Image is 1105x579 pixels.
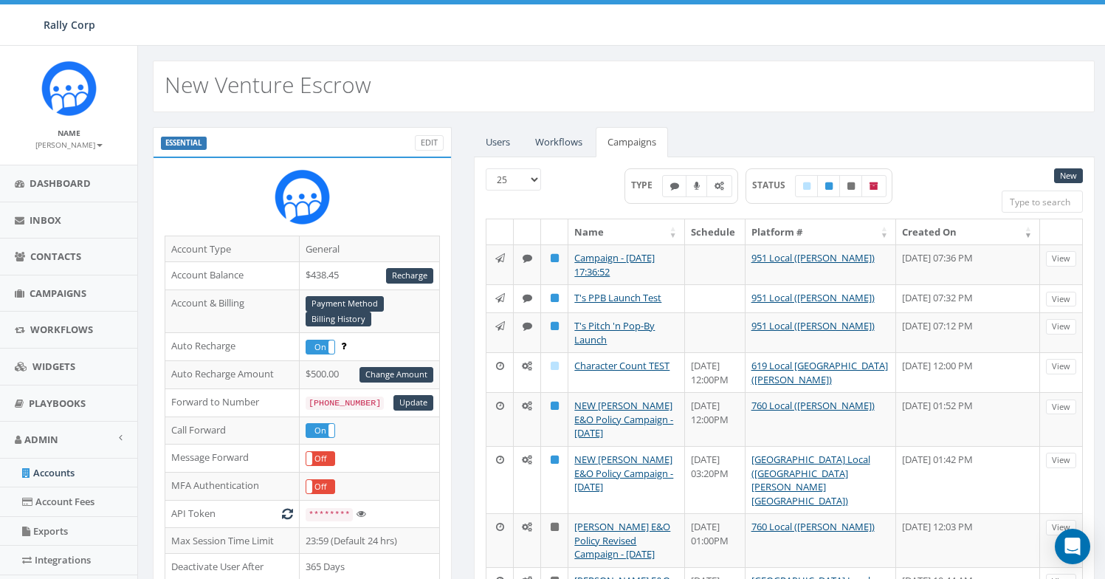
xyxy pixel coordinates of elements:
td: Account & Billing [165,289,300,333]
span: Widgets [32,360,75,373]
span: Playbooks [29,397,86,410]
a: Workflows [523,127,594,157]
a: Campaign - [DATE] 17:36:52 [574,251,655,278]
label: On [306,424,334,438]
a: [GEOGRAPHIC_DATA] Local ([GEOGRAPHIC_DATA][PERSON_NAME][GEOGRAPHIC_DATA]) [751,453,870,507]
label: Automated Message [706,175,732,197]
span: Rally Corp [44,18,95,32]
i: Immediate: Send all messages now [495,321,505,331]
div: OnOff [306,479,335,495]
th: Platform #: activate to sort column ascending [746,219,896,245]
span: TYPE [631,179,663,191]
td: [DATE] 12:00PM [685,392,746,446]
span: STATUS [752,179,796,191]
span: Enable to prevent campaign failure. [341,339,346,352]
a: New [1054,168,1083,184]
td: API Token [165,501,300,528]
th: Schedule [685,219,746,245]
i: Text SMS [670,182,679,191]
i: Published [551,455,559,465]
a: 951 Local ([PERSON_NAME]) [751,319,875,332]
i: Automated Message [522,522,532,532]
i: Schedule: Pick a date and time to send [496,455,504,465]
span: Admin [24,433,58,446]
i: Automated Message [715,182,724,191]
img: Rally_Corp_Icon_1.png [275,169,330,225]
a: NEW [PERSON_NAME] E&O Policy Campaign - [DATE] [574,399,673,439]
td: Account Balance [165,262,300,290]
i: Unpublished [847,182,855,191]
a: View [1046,400,1076,415]
i: Text SMS [523,321,532,331]
a: Billing History [306,312,371,327]
td: [DATE] 01:42 PM [896,446,1040,513]
i: Immediate: Send all messages now [495,253,505,263]
td: [DATE] 12:03 PM [896,513,1040,567]
span: Campaigns [30,287,86,300]
a: T's Pitch 'n Pop-By Launch [574,319,655,346]
td: Message Forward [165,445,300,473]
div: OnOff [306,423,335,439]
a: 760 Local ([PERSON_NAME]) [751,399,875,412]
td: Account Type [165,236,300,262]
small: Name [58,128,80,138]
a: [PERSON_NAME] E&O Policy Revised Campaign - [DATE] [574,520,670,561]
a: 951 Local ([PERSON_NAME]) [751,251,875,264]
i: Schedule: Pick a date and time to send [496,522,504,532]
label: Unpublished [839,175,863,197]
a: View [1046,520,1076,535]
i: Automated Message [522,455,532,465]
span: Workflows [30,323,93,336]
label: Off [306,480,334,494]
i: Immediate: Send all messages now [495,293,505,303]
i: Unpublished [551,522,559,532]
input: Type to search [1002,191,1083,213]
a: Edit [415,135,444,151]
i: Published [551,253,559,263]
i: Automated Message [522,361,532,371]
div: OnOff [306,340,335,355]
a: View [1046,251,1076,267]
a: 951 Local ([PERSON_NAME]) [751,291,875,304]
a: Recharge [386,268,433,284]
span: Inbox [30,213,61,227]
label: Archived [861,175,887,197]
td: 23:59 (Default 24 hrs) [300,527,440,554]
a: 760 Local ([PERSON_NAME]) [751,520,875,533]
label: Published [817,175,841,197]
td: [DATE] 12:00PM [685,352,746,392]
td: [DATE] 07:12 PM [896,312,1040,352]
i: Text SMS [523,293,532,303]
i: Text SMS [523,253,532,263]
td: [DATE] 07:36 PM [896,244,1040,284]
a: View [1046,359,1076,374]
label: Draft [795,175,819,197]
i: Draft [551,361,559,371]
td: Max Session Time Limit [165,527,300,554]
i: Generate New Token [282,509,293,518]
label: Off [306,452,334,466]
td: [DATE] 03:20PM [685,446,746,513]
td: Forward to Number [165,388,300,417]
i: Ringless Voice Mail [694,182,700,191]
a: [PERSON_NAME] [35,137,103,151]
img: Icon_1.png [41,61,97,116]
td: [DATE] 01:00PM [685,513,746,567]
i: Schedule: Pick a date and time to send [496,361,504,371]
label: On [306,340,334,354]
i: Published [551,401,559,411]
code: [PHONE_NUMBER] [306,397,384,410]
th: Created On: activate to sort column ascending [896,219,1040,245]
a: Payment Method [306,296,384,312]
a: 619 Local [GEOGRAPHIC_DATA] ([PERSON_NAME]) [751,359,888,386]
i: Published [825,182,833,191]
a: View [1046,319,1076,335]
a: T's PPB Launch Test [574,291,661,304]
th: Name: activate to sort column ascending [568,219,685,245]
label: Ringless Voice Mail [686,175,708,197]
a: Users [474,127,522,157]
td: Auto Recharge Amount [165,361,300,389]
td: [DATE] 01:52 PM [896,392,1040,446]
h2: New Venture Escrow [165,72,371,97]
td: $500.00 [300,361,440,389]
